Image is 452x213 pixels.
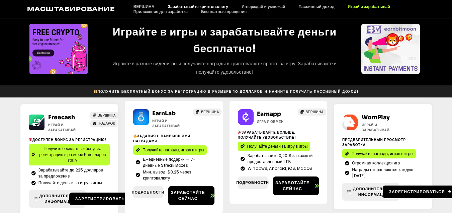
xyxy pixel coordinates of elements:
font: Играй и зарабатывай [362,123,389,133]
a: ВЕРШИНА [127,4,161,9]
a: Заработайте сейчас [273,176,319,195]
font: ВЕРШИНА [201,110,219,115]
a: Масштабирование [27,5,115,12]
font: Ежедневные подарки — 7-дневные Streak Boxes [143,156,195,168]
font: Играй и зарабатывай [348,4,390,9]
font: Подробности [236,180,269,185]
font: Огромная коллекция игр [352,160,400,166]
a: Подробности [133,186,163,199]
font: Приложения для заработка [133,9,188,14]
a: Freecash [48,114,75,121]
div: 3 / 4 [29,24,88,74]
font: Зарабатывайте криптовалюту [168,4,228,9]
font: Получите бесплатный бонус за регистрацию в размере 10 долларов и начните получать пассивный доход! [97,89,358,94]
a: Утверждай и умножай [235,4,292,9]
font: Утверждай и умножай [242,4,285,9]
font: ПОДАРОК [98,121,115,126]
a: Играй и зарабатывай [341,4,397,9]
font: Играйте в игры и зарабатывайте деньги бесплатно! [113,25,337,55]
font: ВЕРШИНА [305,110,324,115]
img: 🎁 [29,138,32,141]
img: 🔥 [133,134,137,138]
font: Мин. вывод: $0,25 через криптовалюту [143,169,191,181]
font: Зарабатывайте до 225 долларов за предложение [38,167,103,179]
font: Доступен бонус за регистрацию! [32,137,107,142]
font: Зарабатывайте больше, получайте удовольствие! [238,130,296,140]
a: ПОДАРОК [90,120,117,127]
div: 3 / 4 [361,24,420,74]
a: Получайте награды, играя в игры [342,149,416,158]
font: Предварительный просмотр заработка [342,137,406,147]
font: Награды отправляются каждую [DATE] [352,167,413,179]
font: Подробности [132,190,165,195]
div: Слайды [29,24,88,74]
font: Задания с наивысшими наградами [133,134,190,144]
a: WomPlay [362,114,390,121]
div: Слайды [361,24,420,74]
a: Получайте деньги за игру в игры [238,142,310,151]
a: Зарегистрироваться [69,193,144,205]
font: Играй и зарабатывай [48,123,76,133]
font: Дополнительная информация [39,193,81,204]
a: Заработайте сейчас [168,186,214,205]
font: Получите бесплатный бонус за регистрацию в размере 5 долларов США [39,146,106,163]
a: EarnLab [152,110,176,117]
font: Получайте деньги за игру в игры [247,143,308,149]
a: Пассивный доход [292,4,341,9]
a: ВЕРШИНА [90,112,118,119]
font: Бесплатные вращения [201,9,247,14]
a: Подробности [238,176,268,189]
font: Играйте в разные видеоигры и получайте награды в криптовалюте просто за игру. Зарабатывайте и пол... [112,61,337,75]
font: Игра и обмен [257,119,284,124]
font: Получайте награды, играя в игры [143,147,204,153]
font: Получайте награды, играя в игры [352,151,413,156]
a: Earnapp [257,111,281,118]
a: Бесплатные вращения [194,9,253,14]
a: Получайте награды, играя в игры [133,145,207,155]
font: ВЕРШИНА [98,113,116,118]
font: Зарегистрироваться [75,196,131,202]
a: Дополнительная информация [342,183,399,201]
a: Дополнительная информация [29,190,86,208]
font: ВЕРШИНА [133,4,155,9]
font: Получайте деньги за игру в игры [38,180,102,186]
img: 🎉 [238,131,241,134]
nav: Меню [127,4,425,14]
a: Приложения для заработка [127,9,194,14]
font: Зарабатывайте 0,20 $ за каждый предоставленный 1 ГБ [248,153,313,164]
a: ВЕРШИНА [298,109,326,116]
font: Дополнительная информация [353,186,394,197]
font: Windows, Android, iOS, MacOS [248,165,312,171]
font: Заработайте сейчас [275,180,309,192]
font: Играй и зарабатывай [152,119,180,129]
a: 🎁Получите бесплатный бонус за регистрацию в размере 10 долларов и начните получать пассивный доход! [91,87,361,96]
font: Пассивный доход [298,4,334,9]
a: Получите бесплатный бонус за регистрацию в размере 5 долларов США [29,144,110,165]
font: Зарегистрироваться [389,189,445,195]
a: ВЕРШИНА [193,109,221,116]
img: 🎁 [94,90,97,93]
font: Заработайте сейчас [171,190,205,201]
a: Зарабатывайте криптовалюту [161,4,235,9]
